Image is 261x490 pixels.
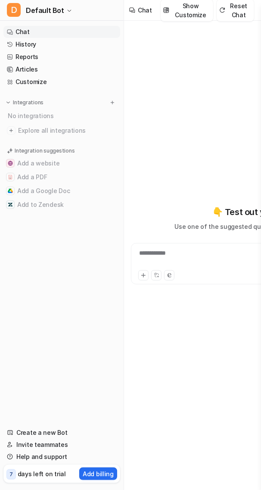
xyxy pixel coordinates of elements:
a: Reports [3,51,120,63]
p: Integration suggestions [15,147,75,155]
img: Add a website [8,161,13,166]
span: Default Bot [26,4,64,16]
p: Add billing [83,469,114,478]
button: Add a websiteAdd a website [3,156,120,170]
a: Customize [3,76,120,88]
a: Invite teammates [3,439,120,451]
p: days left on trial [18,469,66,478]
a: Help and support [3,451,120,463]
img: reset [219,7,225,13]
div: Chat [138,6,152,15]
button: Add to ZendeskAdd to Zendesk [3,198,120,212]
img: Add a PDF [8,175,13,180]
a: Explore all integrations [3,125,120,137]
p: Show Customize [172,1,210,19]
span: Explore all integrations [18,124,117,137]
img: Add to Zendesk [8,202,13,207]
img: expand menu [5,100,11,106]
a: History [3,38,120,50]
img: customize [163,7,169,13]
button: Add a Google DocAdd a Google Doc [3,184,120,198]
p: Integrations [13,99,43,106]
button: Add a PDFAdd a PDF [3,170,120,184]
img: menu_add.svg [109,100,115,106]
a: Chat [3,26,120,38]
div: No integrations [5,109,120,123]
img: explore all integrations [7,126,16,135]
p: 7 [9,471,13,478]
a: Articles [3,63,120,75]
button: Integrations [3,98,46,107]
button: Add billing [79,468,117,480]
span: D [7,3,21,17]
a: Create a new Bot [3,427,120,439]
img: Add a Google Doc [8,188,13,194]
